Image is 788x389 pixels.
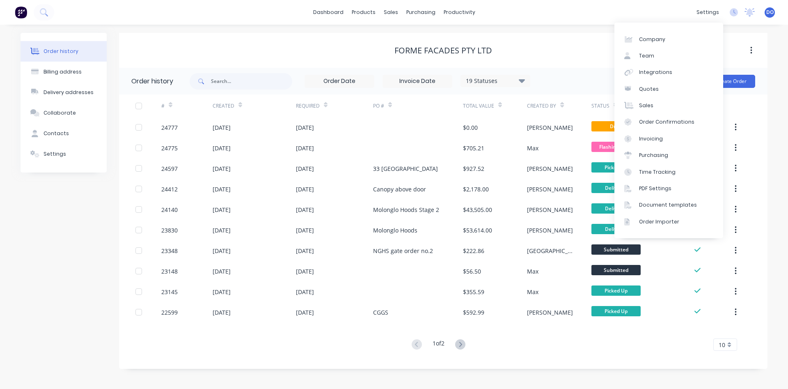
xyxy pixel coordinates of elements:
div: NGHS gate order no.2 [373,246,433,255]
div: [DATE] [213,308,231,317]
div: [DATE] [213,144,231,152]
a: Integrations [614,64,723,81]
div: Order history [131,76,173,86]
div: Canopy above door [373,185,426,193]
div: Status [591,94,681,117]
input: Order Date [305,75,374,87]
span: DO [766,9,774,16]
input: Invoice Date [383,75,452,87]
img: Factory [15,6,27,18]
div: Total Value [463,102,494,110]
div: [GEOGRAPHIC_DATA] [527,246,575,255]
div: $222.86 [463,246,484,255]
div: Required [296,102,320,110]
button: Order history [21,41,107,62]
div: PDF Settings [639,185,671,192]
div: [DATE] [296,144,314,152]
div: [DATE] [296,288,314,296]
div: 23348 [161,246,178,255]
span: Delivered [591,183,641,193]
div: CGGS [373,308,388,317]
div: Total Value [463,94,527,117]
div: Invoicing [639,135,663,143]
div: Order history [44,48,78,55]
a: Sales [614,97,723,114]
button: Create Order [708,75,755,88]
div: Order Importer [639,218,679,226]
span: Submitted [591,244,641,255]
div: [DATE] [213,267,231,276]
span: Picked Up [591,285,641,296]
div: $53,614.00 [463,226,492,235]
div: [DATE] [296,205,314,214]
div: [DATE] [296,267,314,276]
div: [DATE] [296,185,314,193]
div: [PERSON_NAME] [527,185,573,193]
div: PO # [373,102,384,110]
div: 24597 [161,164,178,173]
div: 24777 [161,123,178,132]
div: [DATE] [296,246,314,255]
div: Max [527,288,538,296]
div: 23148 [161,267,178,276]
div: [DATE] [296,164,314,173]
div: [PERSON_NAME] [527,123,573,132]
div: Document templates [639,201,697,209]
div: Settings [44,150,66,158]
div: Max [527,144,538,152]
div: 19 Statuses [461,76,530,85]
div: Delivery addresses [44,89,94,96]
button: Billing address [21,62,107,82]
a: Purchasing [614,147,723,163]
div: [DATE] [296,226,314,235]
div: Status [591,102,609,110]
div: Molonglo Hoods Stage 2 [373,205,439,214]
div: sales [380,6,402,18]
div: $0.00 [463,123,478,132]
div: 33 [GEOGRAPHIC_DATA] [373,164,438,173]
div: Created By [527,102,556,110]
div: $927.52 [463,164,484,173]
div: 23145 [161,288,178,296]
div: Order Confirmations [639,118,694,126]
div: $592.99 [463,308,484,317]
div: 24140 [161,205,178,214]
span: Delivered [591,224,641,234]
div: Collaborate [44,109,76,117]
div: [PERSON_NAME] [527,308,573,317]
a: Order Importer [614,214,723,230]
div: purchasing [402,6,440,18]
div: [DATE] [213,185,231,193]
span: Flashings Jobs [591,142,641,152]
div: Billing address [44,68,82,76]
div: products [348,6,380,18]
div: # [161,94,213,117]
div: [DATE] [213,246,231,255]
a: dashboard [309,6,348,18]
div: 24412 [161,185,178,193]
a: Company [614,31,723,47]
div: 24775 [161,144,178,152]
span: Delivered [591,203,641,214]
div: Time Tracking [639,168,676,176]
div: Required [296,94,373,117]
a: Order Confirmations [614,114,723,130]
div: [DATE] [213,288,231,296]
div: PO # [373,94,463,117]
div: Sales [639,102,653,109]
span: Submitted [591,265,641,275]
div: $43,505.00 [463,205,492,214]
div: [PERSON_NAME] [527,226,573,235]
div: $355.59 [463,288,484,296]
div: Contacts [44,130,69,137]
div: [DATE] [213,123,231,132]
div: 1 of 2 [433,339,444,351]
button: Contacts [21,123,107,144]
div: Max [527,267,538,276]
div: Created [213,94,296,117]
button: Delivery addresses [21,82,107,103]
div: $705.21 [463,144,484,152]
div: [DATE] [213,164,231,173]
div: Created [213,102,234,110]
a: Quotes [614,81,723,97]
